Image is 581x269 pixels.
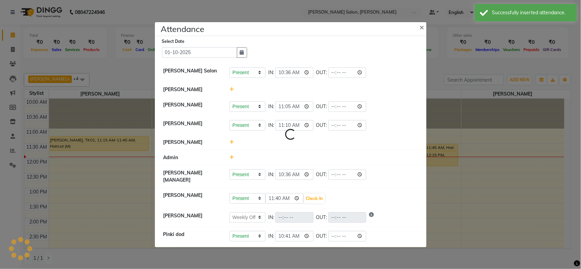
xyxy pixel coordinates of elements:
i: Show reason [369,212,374,223]
div: Admin [158,154,225,161]
div: [PERSON_NAME] [MANAGER] [158,169,225,184]
div: [PERSON_NAME] [158,212,225,223]
div: [PERSON_NAME] [158,101,225,112]
div: [PERSON_NAME] [158,139,225,146]
span: OUT: [316,69,327,76]
h4: Attendance [161,23,205,35]
span: OUT: [316,214,327,221]
span: IN: [268,122,274,129]
div: Successfully inserted attendance. [492,9,572,16]
span: IN: [268,171,274,178]
span: OUT: [316,233,327,240]
div: [PERSON_NAME] [158,86,225,93]
span: IN: [268,214,274,221]
span: OUT: [316,122,327,129]
label: Select Date [162,38,185,45]
span: IN: [268,69,274,76]
button: Check-In [304,194,325,203]
div: [PERSON_NAME] [158,120,225,131]
button: Close [414,17,431,36]
div: [PERSON_NAME] Salon [158,67,225,78]
span: IN: [268,103,274,110]
span: OUT: [316,171,327,178]
span: IN: [268,233,274,240]
div: [PERSON_NAME] [158,192,225,204]
span: OUT: [316,103,327,110]
span: × [420,22,424,32]
input: Select date [162,47,237,58]
div: Pinki dod [158,231,225,241]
